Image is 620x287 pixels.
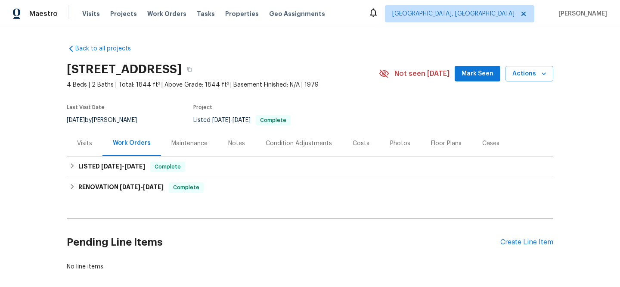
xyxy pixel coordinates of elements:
[101,163,145,169] span: -
[147,9,186,18] span: Work Orders
[113,139,151,147] div: Work Orders
[67,222,500,262] h2: Pending Line Items
[143,184,164,190] span: [DATE]
[353,139,369,148] div: Costs
[182,62,197,77] button: Copy Address
[225,9,259,18] span: Properties
[232,117,251,123] span: [DATE]
[67,262,553,271] div: No line items.
[269,9,325,18] span: Geo Assignments
[212,117,251,123] span: -
[455,66,500,82] button: Mark Seen
[82,9,100,18] span: Visits
[120,184,164,190] span: -
[193,117,291,123] span: Listed
[555,9,607,18] span: [PERSON_NAME]
[67,65,182,74] h2: [STREET_ADDRESS]
[392,9,515,18] span: [GEOGRAPHIC_DATA], [GEOGRAPHIC_DATA]
[170,183,203,192] span: Complete
[124,163,145,169] span: [DATE]
[67,81,379,89] span: 4 Beds | 2 Baths | Total: 1844 ft² | Above Grade: 1844 ft² | Basement Finished: N/A | 1979
[67,156,553,177] div: LISTED [DATE]-[DATE]Complete
[77,139,92,148] div: Visits
[29,9,58,18] span: Maestro
[482,139,499,148] div: Cases
[171,139,208,148] div: Maintenance
[110,9,137,18] span: Projects
[78,162,145,172] h6: LISTED
[431,139,462,148] div: Floor Plans
[151,162,184,171] span: Complete
[512,69,546,79] span: Actions
[67,44,149,53] a: Back to all projects
[67,115,147,125] div: by [PERSON_NAME]
[462,69,493,79] span: Mark Seen
[500,238,553,246] div: Create Line Item
[197,11,215,17] span: Tasks
[67,105,105,110] span: Last Visit Date
[120,184,140,190] span: [DATE]
[67,177,553,198] div: RENOVATION [DATE]-[DATE]Complete
[394,69,449,78] span: Not seen [DATE]
[390,139,410,148] div: Photos
[212,117,230,123] span: [DATE]
[67,117,85,123] span: [DATE]
[266,139,332,148] div: Condition Adjustments
[257,118,290,123] span: Complete
[505,66,553,82] button: Actions
[78,182,164,193] h6: RENOVATION
[101,163,122,169] span: [DATE]
[193,105,212,110] span: Project
[228,139,245,148] div: Notes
